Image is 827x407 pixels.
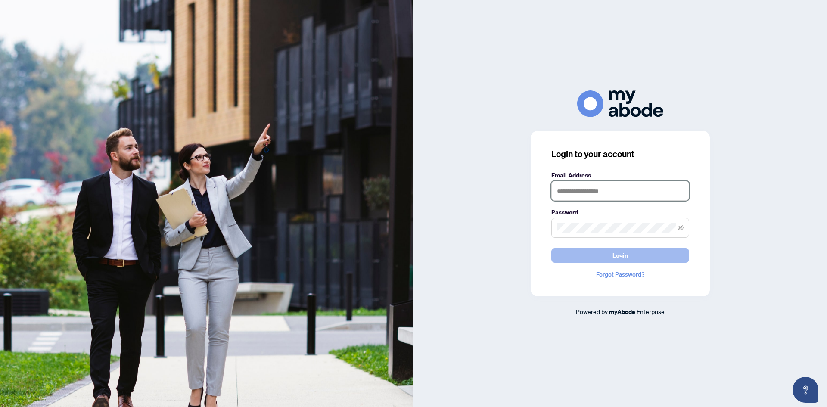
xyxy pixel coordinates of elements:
img: ma-logo [577,90,663,117]
span: Login [612,249,628,262]
span: Enterprise [637,308,665,315]
label: Password [551,208,689,217]
span: Powered by [576,308,608,315]
button: Login [551,248,689,263]
label: Email Address [551,171,689,180]
a: myAbode [609,307,635,317]
a: Forgot Password? [551,270,689,279]
span: eye-invisible [678,225,684,231]
h3: Login to your account [551,148,689,160]
button: Open asap [793,377,818,403]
